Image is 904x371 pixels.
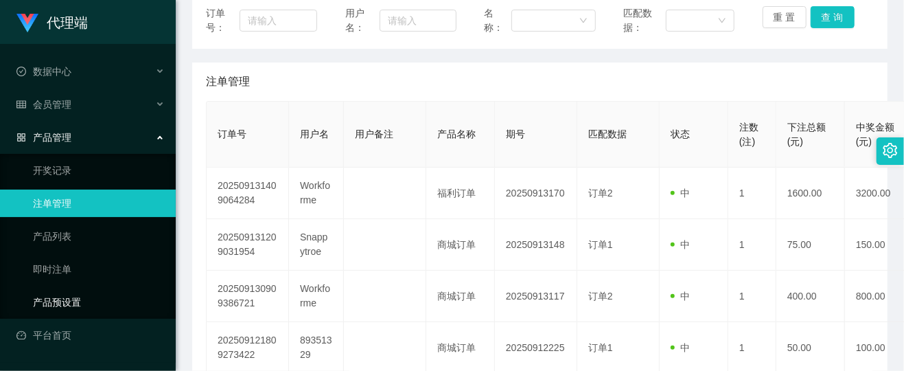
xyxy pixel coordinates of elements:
[47,1,88,45] h1: 代理端
[588,291,613,302] span: 订单2
[206,74,250,90] span: 注单管理
[739,122,758,147] span: 注数(注)
[16,66,71,77] span: 数据中心
[300,128,329,139] span: 用户名
[718,16,726,26] i: 图标: down
[856,122,894,147] span: 中奖金额(元)
[484,6,511,35] span: 名称：
[207,271,289,322] td: 202509130909386721
[787,122,826,147] span: 下注总额(元)
[240,10,317,32] input: 请输入
[495,271,577,322] td: 20250913117
[728,168,776,219] td: 1
[16,100,26,109] i: 图标: table
[16,99,71,110] span: 会员管理
[33,289,165,316] a: 产品预设置
[289,168,344,219] td: Workforme
[495,168,577,219] td: 20250913170
[495,219,577,271] td: 20250913148
[16,132,71,143] span: 产品管理
[588,188,613,199] span: 订单2
[623,6,666,35] span: 匹配数据：
[218,128,246,139] span: 订单号
[579,16,588,26] i: 图标: down
[345,6,380,35] span: 用户名：
[811,6,855,28] button: 查 询
[506,128,525,139] span: 期号
[16,322,165,349] a: 图标: dashboard平台首页
[671,342,690,353] span: 中
[289,219,344,271] td: Snappytroe
[728,271,776,322] td: 1
[776,168,845,219] td: 1600.00
[728,219,776,271] td: 1
[671,291,690,302] span: 中
[16,133,26,142] i: 图标: appstore-o
[671,128,690,139] span: 状态
[206,6,240,35] span: 订单号：
[776,219,845,271] td: 75.00
[289,271,344,322] td: Workforme
[207,168,289,219] td: 202509131409064284
[426,219,495,271] td: 商城订单
[380,10,456,32] input: 请输入
[588,342,613,353] span: 订单1
[16,14,38,33] img: logo.9652507e.png
[33,223,165,250] a: 产品列表
[671,239,690,250] span: 中
[33,157,165,184] a: 开奖记录
[588,239,613,250] span: 订单1
[33,256,165,283] a: 即时注单
[763,6,807,28] button: 重 置
[355,128,393,139] span: 用户备注
[16,67,26,76] i: 图标: check-circle-o
[33,190,165,217] a: 注单管理
[671,188,690,199] span: 中
[16,16,88,27] a: 代理端
[437,128,476,139] span: 产品名称
[588,128,627,139] span: 匹配数据
[776,271,845,322] td: 400.00
[883,143,898,158] i: 图标: setting
[426,271,495,322] td: 商城订单
[207,219,289,271] td: 202509131209031954
[426,168,495,219] td: 福利订单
